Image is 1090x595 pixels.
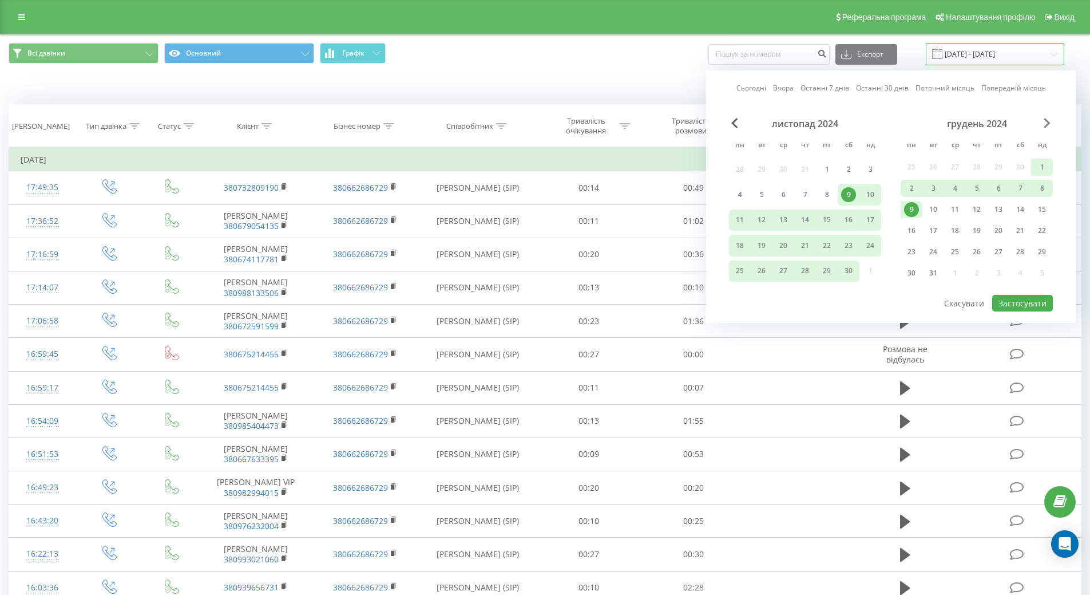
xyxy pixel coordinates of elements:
[991,245,1006,259] div: 27
[224,487,279,498] a: 380982994015
[641,404,746,438] td: 01:55
[992,295,1053,312] button: Застосувати
[1009,180,1031,197] div: сб 7 груд 2024 р.
[21,343,65,365] div: 16:59:45
[838,235,859,256] div: сб 23 лист 2024 р.
[1031,159,1053,176] div: нд 1 груд 2024 р.
[754,212,769,227] div: 12
[21,310,65,332] div: 17:06:58
[966,180,988,197] div: чт 5 груд 2024 р.
[1009,201,1031,218] div: сб 14 груд 2024 р.
[819,187,834,202] div: 8
[915,82,974,93] a: Поточний місяць
[926,245,941,259] div: 24
[224,454,279,464] a: 380667633395
[901,118,1053,129] div: грудень 2024
[925,137,942,155] abbr: вівторок
[776,212,791,227] div: 13
[333,349,388,360] a: 380662686729
[419,538,537,571] td: [PERSON_NAME] (SIP)
[732,238,747,253] div: 18
[731,118,738,128] span: Previous Month
[948,181,962,196] div: 4
[794,235,816,256] div: чт 21 лист 2024 р.
[419,404,537,438] td: [PERSON_NAME] (SIP)
[1031,201,1053,218] div: нд 15 груд 2024 р.
[969,245,984,259] div: 26
[926,202,941,217] div: 10
[981,82,1046,93] a: Попередній місяць
[948,245,962,259] div: 25
[800,82,849,93] a: Останні 7 днів
[641,438,746,471] td: 00:53
[419,505,537,538] td: [PERSON_NAME] (SIP)
[537,305,641,338] td: 00:23
[966,222,988,239] div: чт 19 груд 2024 р.
[86,121,126,131] div: Тип дзвінка
[12,121,70,131] div: [PERSON_NAME]
[1012,137,1029,155] abbr: субота
[776,238,791,253] div: 20
[224,220,279,231] a: 380679054135
[859,184,881,205] div: нд 10 лист 2024 р.
[1013,223,1028,238] div: 21
[1034,202,1049,217] div: 15
[419,338,537,371] td: [PERSON_NAME] (SIP)
[776,187,791,202] div: 6
[841,238,856,253] div: 23
[201,505,310,538] td: [PERSON_NAME]
[988,180,1009,197] div: пт 6 груд 2024 р.
[969,202,984,217] div: 12
[537,204,641,238] td: 00:11
[901,243,922,261] div: пн 23 груд 2024 р.
[419,371,537,404] td: [PERSON_NAME] (SIP)
[708,44,830,65] input: Пошук за номером
[641,371,746,404] td: 00:07
[1013,181,1028,196] div: 7
[944,243,966,261] div: ср 25 груд 2024 р.
[641,471,746,505] td: 00:20
[224,582,279,593] a: 380939656731
[838,261,859,282] div: сб 30 лист 2024 р.
[641,538,746,571] td: 00:30
[419,305,537,338] td: [PERSON_NAME] (SIP)
[819,263,834,278] div: 29
[863,212,878,227] div: 17
[798,263,812,278] div: 28
[224,554,279,565] a: 380993021060
[754,187,769,202] div: 5
[798,187,812,202] div: 7
[201,271,310,304] td: [PERSON_NAME]
[537,238,641,271] td: 00:20
[732,263,747,278] div: 25
[21,476,65,499] div: 16:49:23
[838,210,859,231] div: сб 16 лист 2024 р.
[641,505,746,538] td: 00:25
[419,204,537,238] td: [PERSON_NAME] (SIP)
[641,271,746,304] td: 00:10
[838,159,859,180] div: сб 2 лист 2024 р.
[732,187,747,202] div: 4
[660,116,722,136] div: Тривалість розмови
[901,265,922,282] div: пн 30 груд 2024 р.
[419,271,537,304] td: [PERSON_NAME] (SIP)
[333,448,388,459] a: 380662686729
[21,277,65,299] div: 17:14:07
[841,162,856,177] div: 2
[419,238,537,271] td: [PERSON_NAME] (SIP)
[969,181,984,196] div: 5
[224,254,279,265] a: 380674117781
[838,184,859,205] div: сб 9 лист 2024 р.
[537,171,641,204] td: 00:14
[537,404,641,438] td: 00:13
[842,13,926,22] span: Реферальна програма
[772,184,794,205] div: ср 6 лист 2024 р.
[419,171,537,204] td: [PERSON_NAME] (SIP)
[966,243,988,261] div: чт 26 груд 2024 р.
[840,137,857,155] abbr: субота
[1031,222,1053,239] div: нд 22 груд 2024 р.
[729,118,881,129] div: листопад 2024
[753,137,770,155] abbr: вівторок
[968,137,985,155] abbr: четвер
[537,371,641,404] td: 00:11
